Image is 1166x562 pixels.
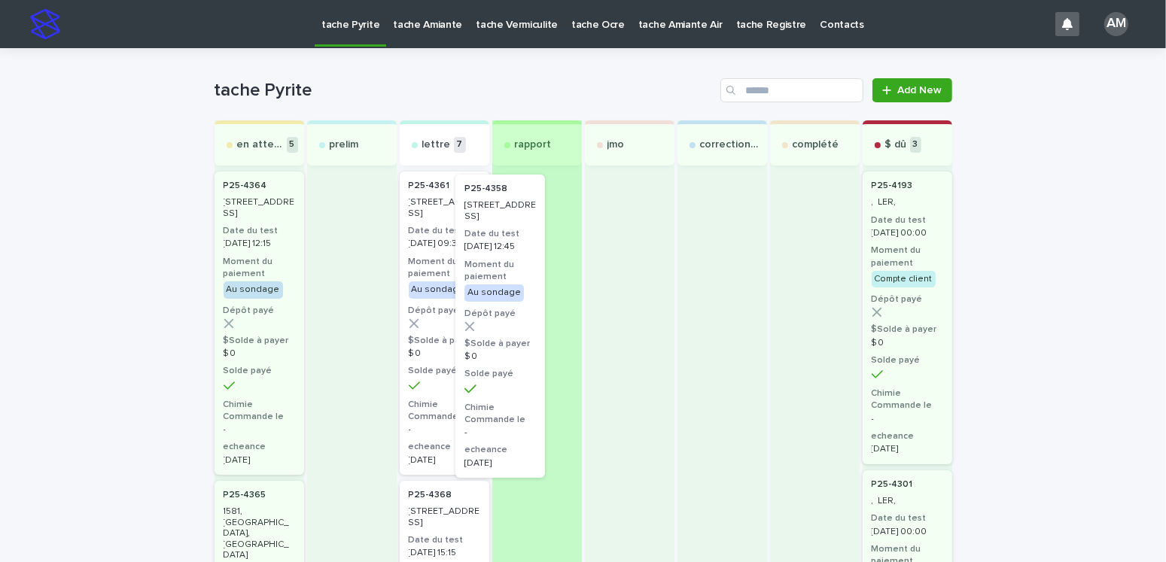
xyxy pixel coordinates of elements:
[30,9,60,39] img: stacker-logo-s-only.png
[1104,12,1128,36] div: AM
[422,138,451,151] p: lettre
[720,78,863,102] input: Search
[872,78,951,102] a: Add New
[215,80,715,102] h1: tache Pyrite
[898,85,942,96] span: Add New
[454,137,466,153] p: 7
